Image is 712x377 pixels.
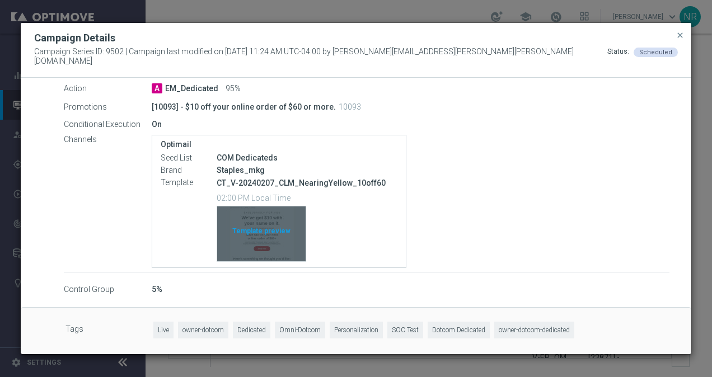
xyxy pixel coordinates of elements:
[152,102,336,112] p: [10093] - $10 off your online order of $60 or more.
[494,322,574,339] span: owner-dotcom-dedicated
[226,84,241,94] span: 95%
[607,47,629,66] div: Status:
[233,322,270,339] span: Dedicated
[64,102,152,112] label: Promotions
[217,192,397,203] p: 02:00 PM Local Time
[634,47,678,56] colored-tag: Scheduled
[428,322,490,339] span: Dotcom Dedicated
[217,206,306,261] div: Template preview
[178,322,228,339] span: owner-dotcom
[165,84,218,94] span: EM_Dedicated
[64,120,152,130] label: Conditional Execution
[152,284,669,295] div: 5%
[217,164,397,176] div: Staples_mkg
[387,322,423,339] span: SOC Test
[34,31,115,45] h2: Campaign Details
[639,49,672,56] span: Scheduled
[64,84,152,94] label: Action
[161,140,397,149] label: Optimail
[217,206,306,262] button: Template preview
[161,153,217,163] label: Seed List
[152,119,669,130] div: On
[152,83,162,93] span: A
[330,322,383,339] span: Personalization
[217,178,397,188] p: CT_V-20240207_CLM_NearingYellow_10off60
[65,322,153,339] label: Tags
[161,178,217,188] label: Template
[275,322,325,339] span: Omni-Dotcom
[217,152,397,163] div: COM Dedicateds
[676,31,685,40] span: close
[339,102,361,112] p: 10093
[64,285,152,295] label: Control Group
[161,166,217,176] label: Brand
[34,47,607,66] span: Campaign Series ID: 9502 | Campaign last modified on [DATE] 11:24 AM UTC-04:00 by [PERSON_NAME][E...
[153,322,174,339] span: Live
[64,135,152,145] label: Channels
